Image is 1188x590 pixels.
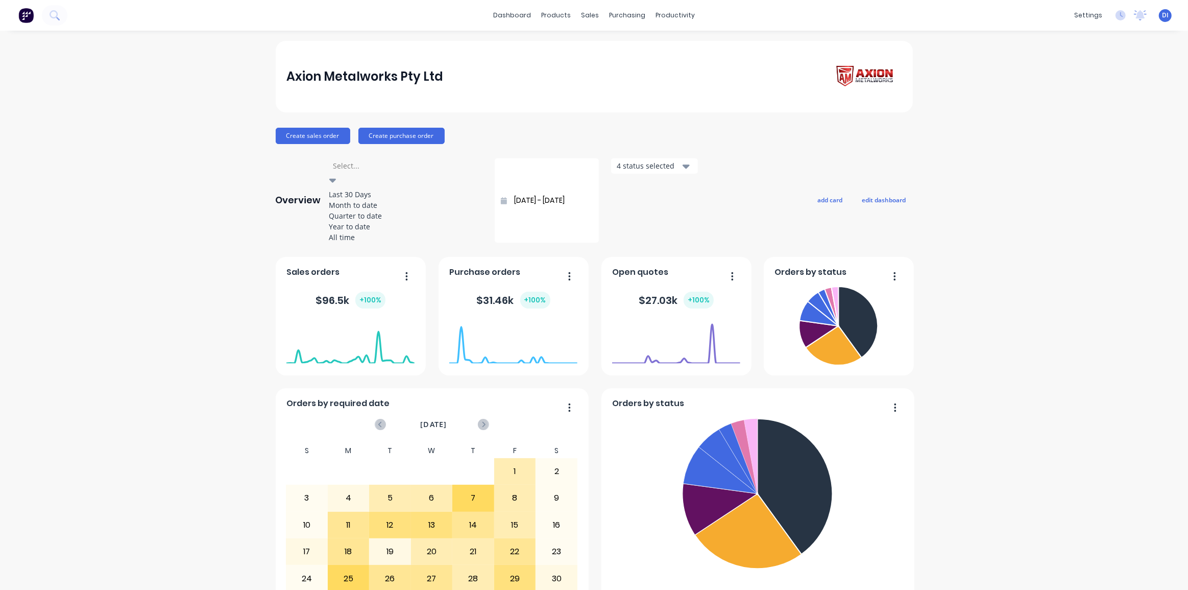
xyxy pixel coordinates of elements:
[358,128,445,144] button: Create purchase order
[286,443,328,458] div: S
[536,485,577,511] div: 9
[411,512,452,538] div: 13
[604,8,650,23] div: purchasing
[316,292,385,309] div: $ 96.5k
[355,292,385,309] div: + 100 %
[329,200,482,210] div: Month to date
[286,266,340,278] span: Sales orders
[286,539,327,564] div: 17
[286,66,443,87] div: Axion Metalworks Pty Ltd
[774,266,846,278] span: Orders by status
[1162,11,1169,20] span: DI
[617,160,681,171] div: 4 status selected
[449,266,520,278] span: Purchase orders
[18,8,34,23] img: Factory
[328,512,369,538] div: 11
[276,190,321,210] div: Overview
[453,512,494,538] div: 14
[411,539,452,564] div: 20
[576,8,604,23] div: sales
[329,189,482,200] div: Last 30 Days
[495,512,536,538] div: 15
[328,485,369,511] div: 4
[830,62,902,91] img: Axion Metalworks Pty Ltd
[420,419,447,430] span: [DATE]
[495,539,536,564] div: 22
[856,194,913,207] button: edit dashboard
[612,266,668,278] span: Open quotes
[536,8,576,23] div: products
[650,8,700,23] div: productivity
[536,443,577,458] div: S
[811,194,850,207] button: add card
[536,459,577,484] div: 2
[477,292,550,309] div: $ 31.46k
[611,158,698,174] button: 4 status selected
[452,443,494,458] div: T
[684,292,714,309] div: + 100 %
[488,8,536,23] a: dashboard
[453,539,494,564] div: 21
[639,292,714,309] div: $ 27.03k
[495,459,536,484] div: 1
[329,232,482,243] div: All time
[411,485,452,511] div: 6
[286,512,327,538] div: 10
[536,512,577,538] div: 16
[370,485,410,511] div: 5
[328,443,370,458] div: M
[536,539,577,564] div: 23
[495,485,536,511] div: 8
[411,443,453,458] div: W
[329,210,482,221] div: Quarter to date
[370,512,410,538] div: 12
[453,485,494,511] div: 7
[369,443,411,458] div: T
[370,539,410,564] div: 19
[494,443,536,458] div: F
[1069,8,1107,23] div: settings
[286,485,327,511] div: 3
[329,221,482,232] div: Year to date
[276,128,350,144] button: Create sales order
[520,292,550,309] div: + 100 %
[328,539,369,564] div: 18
